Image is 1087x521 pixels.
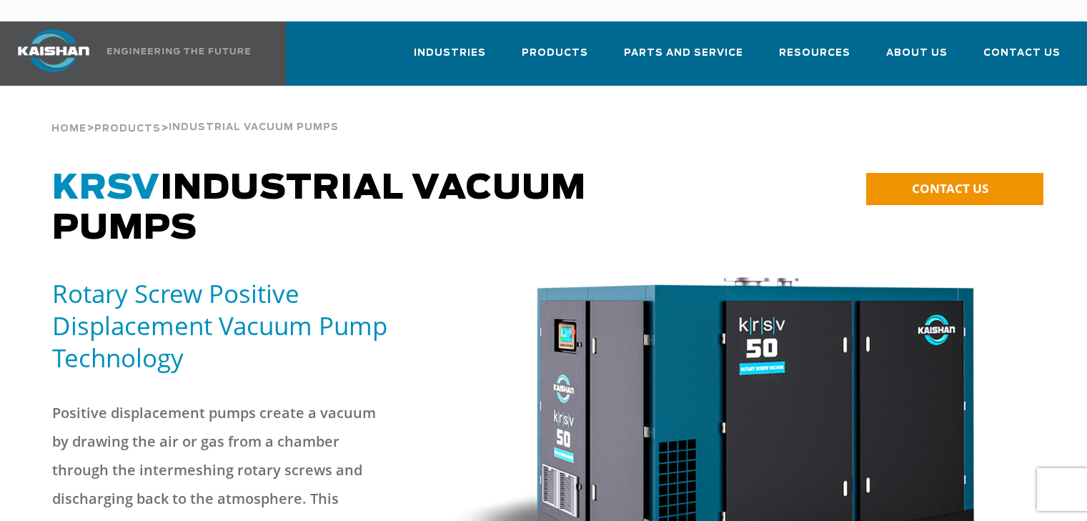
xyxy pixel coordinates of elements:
span: Industrial Vacuum Pumps [52,172,586,246]
h5: Rotary Screw Positive Displacement Vacuum Pump Technology [52,277,435,374]
span: Products [94,124,161,134]
span: Industrial Vacuum Pumps [169,123,339,132]
a: Industries [414,34,486,83]
a: Resources [779,34,850,83]
a: Products [522,34,588,83]
span: CONTACT US [912,180,988,197]
a: Home [51,121,86,134]
span: Parts and Service [624,45,743,61]
span: Resources [779,45,850,61]
span: KRSV [52,172,160,206]
span: About Us [886,45,948,61]
a: CONTACT US [866,173,1043,205]
span: Contact Us [983,45,1061,61]
img: Engineering the future [107,48,250,54]
span: Products [522,45,588,61]
a: Contact Us [983,34,1061,83]
span: Industries [414,45,486,61]
div: > > [51,86,339,140]
span: Home [51,124,86,134]
a: Products [94,121,161,134]
a: Parts and Service [624,34,743,83]
a: About Us [886,34,948,83]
